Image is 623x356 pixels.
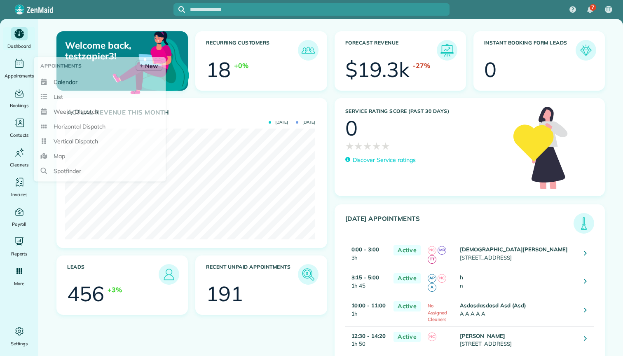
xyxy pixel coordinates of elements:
button: Focus search [173,6,185,13]
strong: 10:00 - 11:00 [351,302,386,309]
td: [STREET_ADDRESS] [458,326,578,352]
td: 1h 45 [345,268,390,296]
td: n [458,268,578,296]
strong: Asdasdasdasd Asd (Asd) [460,302,526,309]
span: No Assigned Cleaners [428,303,447,322]
a: Bookings [3,87,35,110]
strong: 3:15 - 5:00 [351,274,379,281]
span: Vertical Dispatch [54,137,98,145]
h3: Recent unpaid appointments [206,264,297,285]
span: AP [428,274,436,283]
span: Spotfinder [54,167,81,175]
a: Payroll [3,205,35,228]
h3: Forecast Revenue [345,40,437,61]
a: Invoices [3,176,35,199]
a: Reports [3,235,35,258]
span: Calendar [54,78,77,86]
span: Active [393,245,421,255]
span: Map [54,152,65,160]
span: Active [393,273,421,283]
span: TT [606,6,611,13]
span: NC [428,246,436,255]
span: List [54,93,63,101]
p: Discover Service ratings [353,156,416,164]
span: Contacts [10,131,28,139]
img: icon_forecast_revenue-8c13a41c7ed35a8dcfafea3cbb826a0462acb37728057bba2d056411b612bbbe.png [439,42,455,59]
span: Cleaners [10,161,28,169]
img: icon_leads-1bed01f49abd5b7fead27621c3d59655bb73ed531f8eeb49469d10e621d6b896.png [161,266,177,283]
span: More [14,279,24,288]
td: 3h [345,240,390,268]
span: Weekly Dispatch [54,108,98,116]
img: icon_form_leads-04211a6a04a5b2264e4ee56bc0799ec3eb69b7e499cbb523a139df1d13a81ae0.png [578,42,594,59]
div: 0 [484,59,497,80]
a: Map [37,149,162,164]
span: [DATE] [269,120,288,124]
a: New [136,61,162,71]
div: +0% [234,61,248,70]
strong: 0:00 - 3:00 [351,246,379,253]
a: Horizontal Dispatch [37,119,162,134]
a: Contacts [3,116,35,139]
div: $19.3k [345,59,410,80]
span: Reports [11,250,28,258]
span: ★ [372,138,381,153]
a: Weekly Dispatch [37,104,162,119]
span: ★ [363,138,372,153]
a: Discover Service ratings [345,156,416,164]
span: Active [393,332,421,342]
strong: [DEMOGRAPHIC_DATA][PERSON_NAME] [460,246,568,253]
a: Spotfinder [37,164,162,178]
span: Appointments [5,72,34,80]
span: Invoices [11,190,28,199]
div: 456 [67,283,104,304]
a: Settings [3,325,35,348]
span: [DATE] [296,120,315,124]
span: Horizontal Dispatch [54,122,105,131]
span: TT [428,255,436,264]
span: ★ [354,138,363,153]
img: icon_unpaid_appointments-47b8ce3997adf2238b356f14209ab4cced10bd1f174958f3ca8f1d0dd7fffeee.png [300,266,316,283]
h3: Service Rating score (past 30 days) [345,108,506,114]
h3: Leads [67,264,159,285]
h3: Actual Revenue this month [67,109,319,116]
a: Vertical Dispatch [37,134,162,149]
a: Calendar [37,75,162,89]
div: 18 [206,59,231,80]
img: icon_recurring_customers-cf858462ba22bcd05b5a5880d41d6543d210077de5bb9ebc9590e49fd87d84ed.png [300,42,316,59]
span: Settings [11,340,28,348]
a: Appointments [3,57,35,80]
a: Cleaners [3,146,35,169]
td: [STREET_ADDRESS] [458,240,578,268]
p: Welcome back, testzapier3! [65,40,145,62]
h3: [DATE] Appointments [345,215,574,234]
span: Bookings [10,101,29,110]
span: Dashboard [7,42,31,50]
h3: Instant Booking Form Leads [484,40,576,61]
td: A A A A A [458,296,578,327]
div: -27% [413,61,430,70]
span: 7 [591,4,594,11]
span: A [428,283,436,292]
span: Active [393,301,421,311]
div: +3% [108,285,122,295]
strong: h [460,274,463,281]
span: ★ [345,138,354,153]
h3: Recurring Customers [206,40,297,61]
strong: [PERSON_NAME] [460,333,505,339]
span: NC [438,274,446,283]
div: 0 [345,118,358,138]
strong: 12:30 - 14:20 [351,333,386,339]
span: ★ [381,138,390,153]
svg: Focus search [178,6,185,13]
span: MR [438,246,446,255]
td: 1h [345,296,390,327]
span: Appointments [40,62,82,70]
a: Dashboard [3,27,35,50]
div: 191 [206,283,243,304]
div: 7 unread notifications [581,1,599,19]
td: 1h 50 [345,326,390,352]
img: icon_todays_appointments-901f7ab196bb0bea1936b74009e4eb5ffbc2d2711fa7634e0d609ed5ef32b18b.png [576,215,592,232]
span: New [145,62,158,70]
span: NC [428,333,436,341]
